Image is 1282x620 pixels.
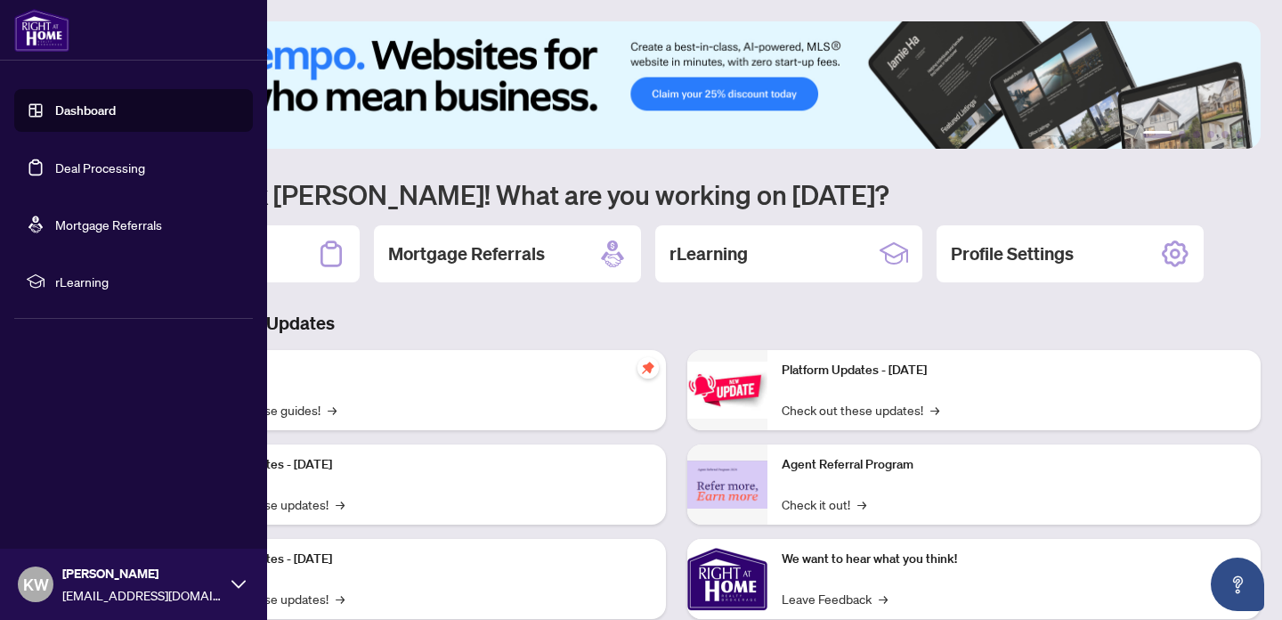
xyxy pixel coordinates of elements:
[782,361,1246,380] p: Platform Updates - [DATE]
[687,461,767,510] img: Agent Referral Program
[782,400,939,420] a: Check out these updates!→
[1221,131,1229,138] button: 5
[62,564,223,583] span: [PERSON_NAME]
[687,539,767,619] img: We want to hear what you think!
[1193,131,1200,138] button: 3
[782,589,888,608] a: Leave Feedback→
[55,216,162,232] a: Mortgage Referrals
[669,241,748,266] h2: rLearning
[782,494,866,514] a: Check it out!→
[55,272,240,291] span: rLearning
[14,9,69,52] img: logo
[782,550,1246,569] p: We want to hear what you think!
[336,494,345,514] span: →
[93,177,1261,211] h1: Welcome back [PERSON_NAME]! What are you working on [DATE]?
[187,455,652,475] p: Platform Updates - [DATE]
[637,357,659,379] span: pushpin
[55,159,145,175] a: Deal Processing
[187,361,652,380] p: Self-Help
[23,572,49,597] span: KW
[782,455,1246,475] p: Agent Referral Program
[1179,131,1186,138] button: 2
[1207,131,1214,138] button: 4
[930,400,939,420] span: →
[857,494,866,514] span: →
[187,550,652,569] p: Platform Updates - [DATE]
[93,311,1261,336] h3: Brokerage & Industry Updates
[336,589,345,608] span: →
[1143,131,1172,138] button: 1
[687,362,767,418] img: Platform Updates - June 23, 2025
[1211,558,1264,611] button: Open asap
[879,589,888,608] span: →
[951,241,1074,266] h2: Profile Settings
[388,241,545,266] h2: Mortgage Referrals
[328,400,337,420] span: →
[62,585,223,605] span: [EMAIL_ADDRESS][DOMAIN_NAME]
[1236,131,1243,138] button: 6
[93,21,1261,149] img: Slide 0
[55,102,116,118] a: Dashboard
